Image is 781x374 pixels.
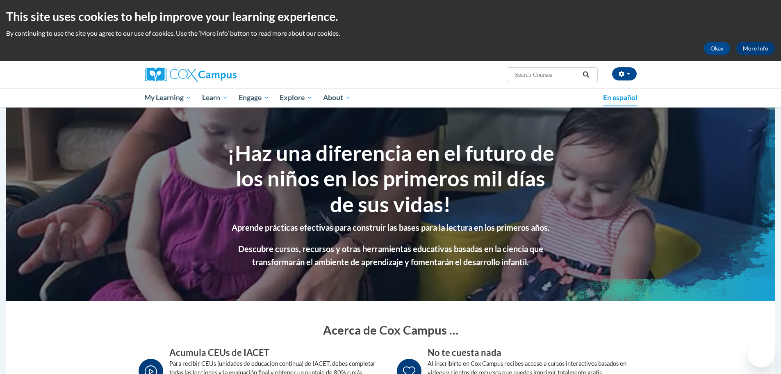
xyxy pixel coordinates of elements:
[145,67,237,82] img: Cox Campus
[736,42,775,55] a: More Info
[612,67,637,80] button: Account Settings
[145,67,301,82] a: Cox Campus
[233,88,275,107] a: Engage
[428,346,643,359] h3: No te cuesta nada
[132,88,649,107] div: Main menu
[202,93,228,103] span: Learn
[147,321,635,338] h2: Acerca de Cox Campus …
[580,70,592,80] button: Search
[197,88,233,107] a: Learn
[6,29,775,38] p: By continuing to use the site you agree to our use of cookies. Use the ‘More info’ button to read...
[169,346,385,359] h3: Acumula CEUs de IACET
[323,93,351,103] span: About
[748,341,774,367] iframe: Button to launch messaging window
[144,93,191,103] span: My Learning
[274,88,318,107] a: Explore
[598,89,643,106] a: En español
[318,88,356,107] a: About
[603,93,638,102] span: En español
[704,42,730,55] button: Okay
[239,93,269,103] span: Engage
[280,93,312,103] span: Explore
[514,70,580,80] input: Search Courses
[139,88,197,107] a: My Learning
[6,8,775,25] h2: This site uses cookies to help improve your learning experience.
